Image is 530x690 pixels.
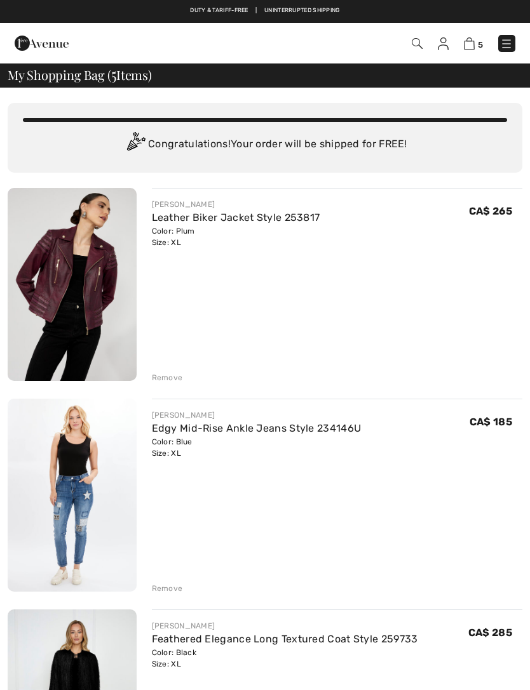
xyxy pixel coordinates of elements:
img: Menu [500,37,513,50]
img: My Info [438,37,449,50]
a: Edgy Mid-Rise Ankle Jeans Style 234146U [152,422,362,434]
div: Color: Black Size: XL [152,647,418,670]
span: My Shopping Bag ( Items) [8,69,152,81]
img: Edgy Mid-Rise Ankle Jeans Style 234146U [8,399,137,592]
img: 1ère Avenue [15,30,69,56]
a: 5 [464,36,483,51]
span: CA$ 285 [468,627,512,639]
div: Congratulations! Your order will be shipped for FREE! [23,132,507,157]
span: CA$ 185 [470,416,512,428]
div: [PERSON_NAME] [152,620,418,632]
div: [PERSON_NAME] [152,409,362,421]
span: CA$ 265 [469,205,512,217]
img: Leather Biker Jacket Style 253817 [8,188,137,381]
div: Color: Plum Size: XL [152,225,320,248]
div: [PERSON_NAME] [152,199,320,210]
div: Remove [152,372,183,383]
span: 5 [478,40,483,50]
img: Shopping Bag [464,37,475,50]
img: Congratulation2.svg [123,132,148,157]
img: Search [412,38,423,49]
span: 5 [111,65,116,82]
a: Feathered Elegance Long Textured Coat Style 259733 [152,633,418,645]
div: Remove [152,583,183,594]
a: Leather Biker Jacket Style 253817 [152,211,320,223]
a: 1ère Avenue [15,36,69,48]
div: Color: Blue Size: XL [152,436,362,459]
